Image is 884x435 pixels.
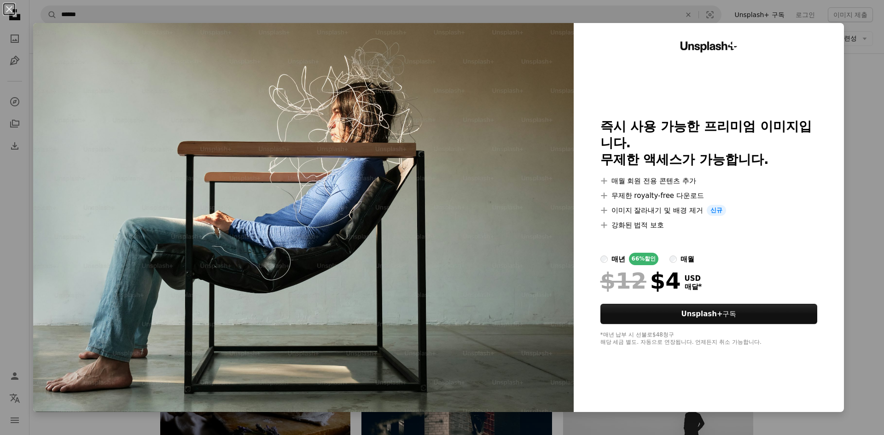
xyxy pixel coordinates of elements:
[600,269,681,293] div: $4
[629,253,659,265] div: 66% 할인
[680,254,694,265] div: 매월
[685,274,702,283] span: USD
[600,304,818,324] button: Unsplash+구독
[600,269,646,293] span: $12
[600,175,818,186] li: 매월 회원 전용 콘텐츠 추가
[600,205,818,216] li: 이미지 잘라내기 및 배경 제거
[600,255,608,263] input: 매년66%할인
[600,118,818,168] h2: 즉시 사용 가능한 프리미엄 이미지입니다. 무제한 액세스가 가능합니다.
[600,220,818,231] li: 강화된 법적 보호
[707,205,726,216] span: 신규
[600,331,818,346] div: *매년 납부 시 선불로 $48 청구 해당 세금 별도. 자동으로 연장됩니다. 언제든지 취소 가능합니다.
[681,310,723,318] strong: Unsplash+
[669,255,677,263] input: 매월
[600,190,818,201] li: 무제한 royalty-free 다운로드
[611,254,625,265] div: 매년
